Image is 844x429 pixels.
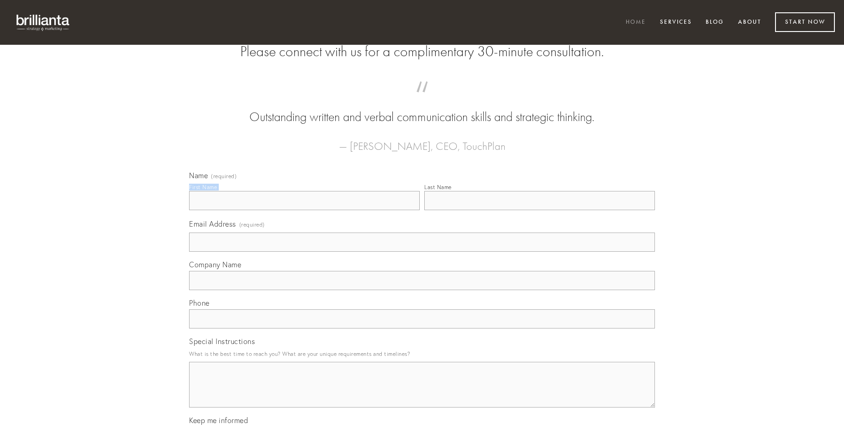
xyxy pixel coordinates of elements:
[189,219,236,228] span: Email Address
[204,90,640,126] blockquote: Outstanding written and verbal communication skills and strategic thinking.
[654,15,698,30] a: Services
[189,298,210,307] span: Phone
[732,15,767,30] a: About
[189,348,655,360] p: What is the best time to reach you? What are your unique requirements and timelines?
[189,260,241,269] span: Company Name
[189,43,655,60] h2: Please connect with us for a complimentary 30-minute consultation.
[424,184,452,191] div: Last Name
[189,184,217,191] div: First Name
[211,174,237,179] span: (required)
[775,12,835,32] a: Start Now
[204,126,640,155] figcaption: — [PERSON_NAME], CEO, TouchPlan
[620,15,652,30] a: Home
[189,337,255,346] span: Special Instructions
[204,90,640,108] span: “
[189,171,208,180] span: Name
[239,218,265,231] span: (required)
[700,15,730,30] a: Blog
[189,416,248,425] span: Keep me informed
[9,9,78,36] img: brillianta - research, strategy, marketing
